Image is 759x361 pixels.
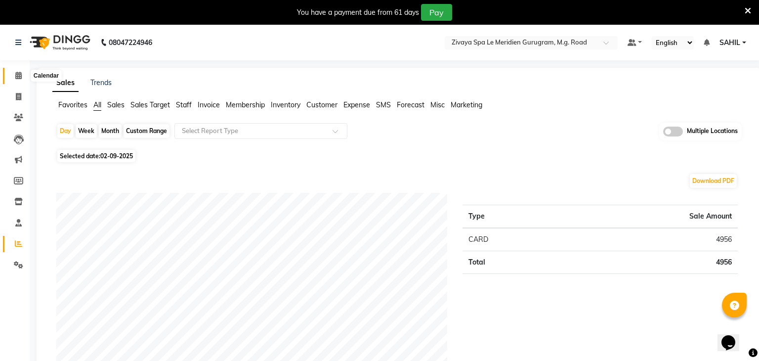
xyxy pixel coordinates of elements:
b: 08047224946 [109,29,152,56]
span: Membership [226,100,265,109]
span: Misc [430,100,445,109]
div: Month [99,124,122,138]
div: Custom Range [124,124,169,138]
span: Expense [343,100,370,109]
span: Inventory [271,100,300,109]
td: 4956 [564,228,738,251]
span: Multiple Locations [687,127,738,136]
span: Sales Target [130,100,170,109]
span: Sales [107,100,125,109]
span: Invoice [198,100,220,109]
div: You have a payment due from 61 days [297,7,419,18]
span: Forecast [397,100,424,109]
span: Favorites [58,100,87,109]
button: Download PDF [690,174,737,188]
th: Sale Amount [564,205,738,228]
span: 02-09-2025 [100,152,133,160]
th: Type [463,205,564,228]
div: Day [57,124,74,138]
img: logo [25,29,93,56]
td: Total [463,251,564,273]
span: Selected date: [57,150,135,162]
span: Marketing [451,100,482,109]
td: 4956 [564,251,738,273]
iframe: chat widget [717,321,749,351]
button: Pay [421,4,452,21]
span: Staff [176,100,192,109]
span: Customer [306,100,337,109]
div: Week [76,124,97,138]
td: CARD [463,228,564,251]
span: SMS [376,100,391,109]
span: All [93,100,101,109]
span: SAHIL [719,38,740,48]
a: Trends [90,78,112,87]
div: Calendar [31,70,61,82]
